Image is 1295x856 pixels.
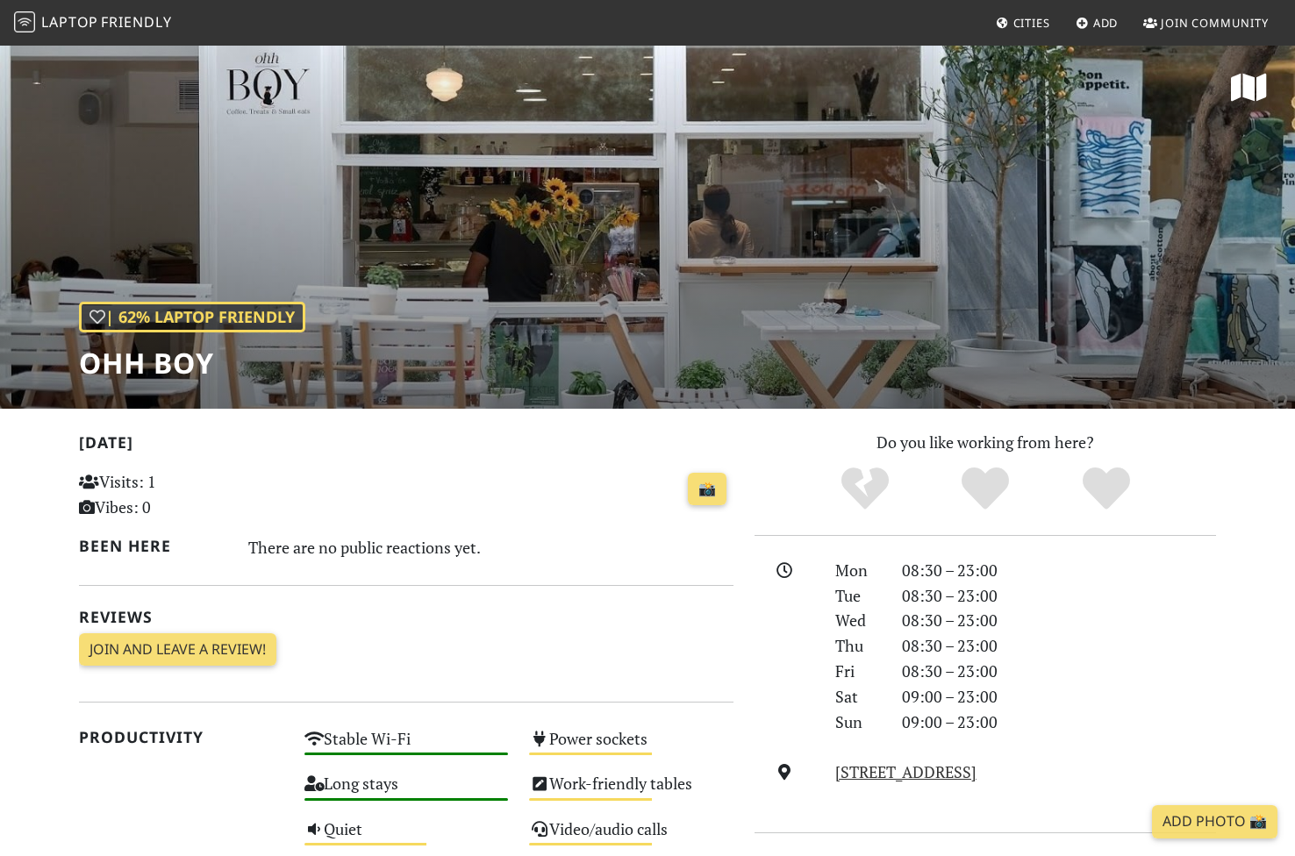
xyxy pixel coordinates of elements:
[519,769,744,814] div: Work-friendly tables
[1046,465,1167,513] div: Definitely!
[79,469,283,520] p: Visits: 1 Vibes: 0
[1013,15,1050,31] span: Cities
[79,346,305,380] h1: Ohh Boy
[891,684,1227,710] div: 09:00 – 23:00
[79,608,733,626] h2: Reviews
[825,583,891,609] div: Tue
[891,659,1227,684] div: 08:30 – 23:00
[891,710,1227,735] div: 09:00 – 23:00
[989,7,1057,39] a: Cities
[248,533,734,561] div: There are no public reactions yet.
[101,12,171,32] span: Friendly
[825,684,891,710] div: Sat
[835,761,977,782] a: [STREET_ADDRESS]
[891,558,1227,583] div: 08:30 – 23:00
[294,724,519,769] div: Stable Wi-Fi
[79,302,305,332] div: | 62% Laptop Friendly
[294,769,519,814] div: Long stays
[14,11,35,32] img: LaptopFriendly
[825,558,891,583] div: Mon
[1161,15,1269,31] span: Join Community
[825,608,891,633] div: Wed
[1093,15,1119,31] span: Add
[825,659,891,684] div: Fri
[519,724,744,769] div: Power sockets
[688,473,726,506] a: 📸
[14,8,172,39] a: LaptopFriendly LaptopFriendly
[41,12,98,32] span: Laptop
[79,728,283,746] h2: Productivity
[79,633,276,667] a: Join and leave a review!
[825,710,891,735] div: Sun
[79,537,227,555] h2: Been here
[925,465,1046,513] div: Yes
[891,633,1227,659] div: 08:30 – 23:00
[1069,7,1126,39] a: Add
[1136,7,1276,39] a: Join Community
[1152,805,1277,838] a: Add Photo 📸
[805,465,926,513] div: No
[891,583,1227,609] div: 08:30 – 23:00
[891,608,1227,633] div: 08:30 – 23:00
[79,433,733,459] h2: [DATE]
[755,430,1216,455] p: Do you like working from here?
[825,633,891,659] div: Thu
